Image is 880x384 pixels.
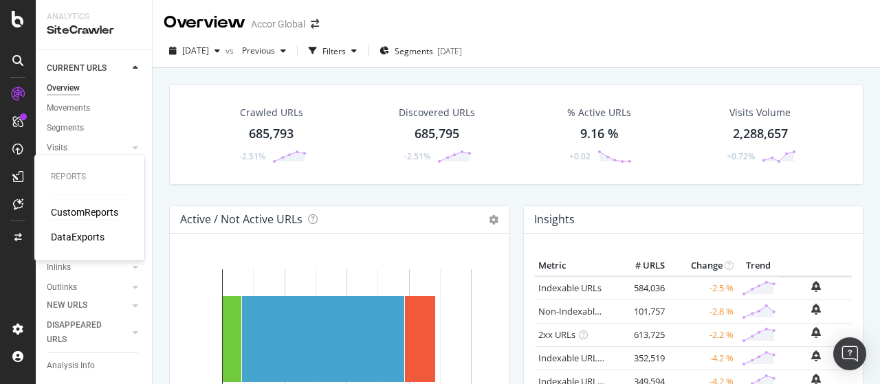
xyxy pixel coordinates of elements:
a: Visits [47,141,129,155]
button: Segments[DATE] [374,40,467,62]
td: -2.2 % [668,323,737,346]
button: [DATE] [164,40,225,62]
div: 9.16 % [580,125,619,143]
div: Movements [47,101,90,115]
a: Indexable URLs with Bad H1 [538,352,653,364]
div: bell-plus [811,350,821,361]
div: -2.51% [239,150,265,162]
th: Trend [737,256,780,276]
div: Overview [47,81,80,95]
a: DataExports [51,230,104,244]
th: # URLS [613,256,668,276]
div: 685,793 [249,125,294,143]
i: Options [489,215,498,225]
div: bell-plus [811,304,821,315]
th: Metric [535,256,613,276]
td: 352,519 [613,346,668,370]
a: CustomReports [51,205,118,219]
div: Analysis Info [47,359,95,373]
div: Filters [322,45,346,57]
td: 584,036 [613,276,668,300]
div: +0.72% [727,150,755,162]
div: -2.51% [404,150,430,162]
div: Overview [164,11,245,34]
div: Inlinks [47,260,71,275]
a: CURRENT URLS [47,61,129,76]
div: Visits Volume [729,106,791,120]
a: Inlinks [47,260,129,275]
span: 2025 Sep. 3rd [182,45,209,56]
td: 613,725 [613,323,668,346]
a: DISAPPEARED URLS [47,318,129,347]
td: -2.8 % [668,300,737,323]
div: Discovered URLs [399,106,475,120]
td: -4.2 % [668,346,737,370]
div: [DATE] [437,45,462,57]
div: Visits [47,141,67,155]
button: Previous [236,40,291,62]
td: 101,757 [613,300,668,323]
div: SiteCrawler [47,23,141,38]
h4: Insights [534,210,575,229]
a: NEW URLS [47,298,129,313]
div: CURRENT URLS [47,61,107,76]
a: Analysis Info [47,359,142,373]
div: Reports [51,171,128,183]
a: Overview [47,81,142,95]
button: Filters [303,40,362,62]
div: DISAPPEARED URLS [47,318,116,347]
span: vs [225,45,236,56]
div: bell-plus [811,327,821,338]
div: Crawled URLs [240,106,303,120]
span: Segments [395,45,433,57]
a: Indexable URLs [538,282,602,294]
div: Analytics [47,11,141,23]
div: Open Intercom Messenger [833,337,866,370]
a: 2xx URLs [538,328,575,341]
div: 685,795 [415,125,459,143]
h4: Active / Not Active URLs [180,210,302,229]
a: Segments [47,121,142,135]
div: Segments [47,121,84,135]
td: -2.5 % [668,276,737,300]
a: Non-Indexable URLs [538,305,622,317]
div: Accor Global [251,17,305,31]
div: bell-plus [811,281,821,292]
div: NEW URLS [47,298,87,313]
div: Outlinks [47,280,77,295]
div: arrow-right-arrow-left [311,19,319,29]
div: +0.02 [569,150,591,162]
span: Previous [236,45,275,56]
div: % Active URLs [567,106,631,120]
div: 2,288,657 [733,125,788,143]
th: Change [668,256,737,276]
a: Movements [47,101,142,115]
a: Outlinks [47,280,129,295]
